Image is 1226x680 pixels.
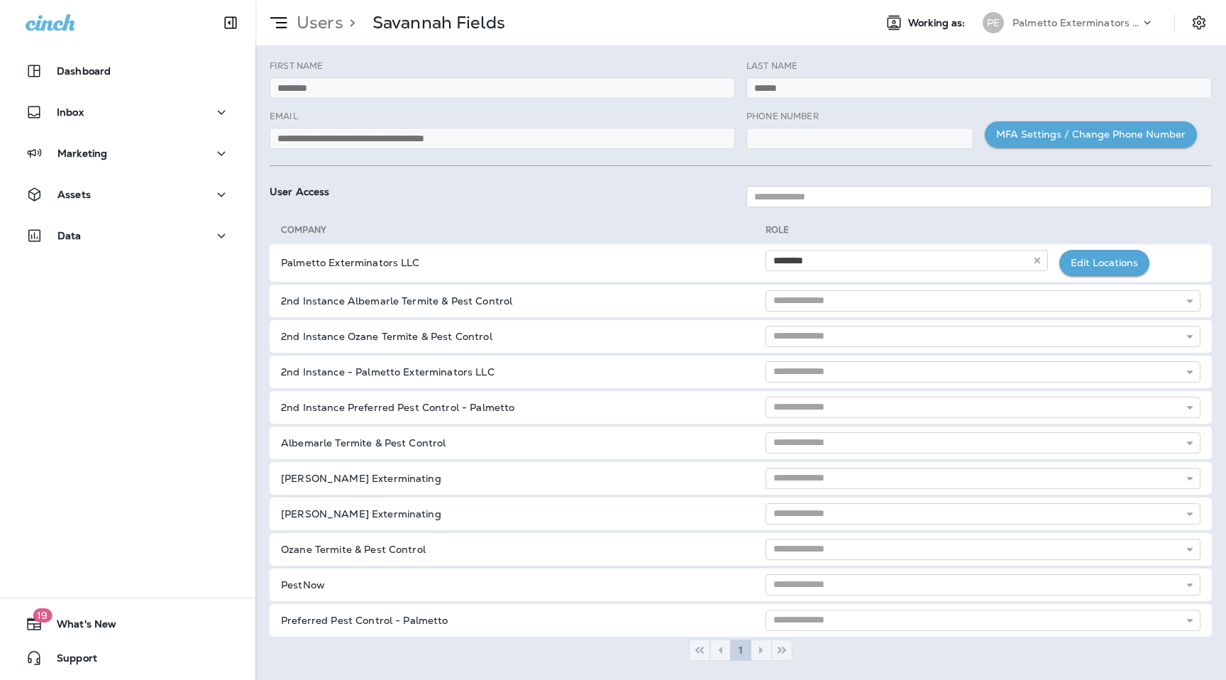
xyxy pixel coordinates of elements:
[1186,10,1212,35] button: Settings
[291,12,343,33] p: Users
[57,230,82,241] p: Data
[14,610,241,638] button: 19What's New
[14,180,241,209] button: Assets
[908,17,968,29] span: Working as:
[738,645,744,655] span: 1
[14,57,241,85] button: Dashboard
[57,148,107,159] p: Marketing
[14,139,241,168] button: Marketing
[343,12,355,33] p: >
[14,98,241,126] button: Inbox
[14,644,241,672] button: Support
[983,12,1004,33] div: PE
[43,652,97,669] span: Support
[43,618,116,635] span: What's New
[33,608,52,623] span: 19
[14,221,241,250] button: Data
[57,65,111,77] p: Dashboard
[1012,17,1140,28] p: Palmetto Exterminators LLC
[730,640,751,661] button: 1
[211,9,250,37] button: Collapse Sidebar
[372,12,505,33] p: Savannah Fields
[57,189,91,200] p: Assets
[57,106,84,118] p: Inbox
